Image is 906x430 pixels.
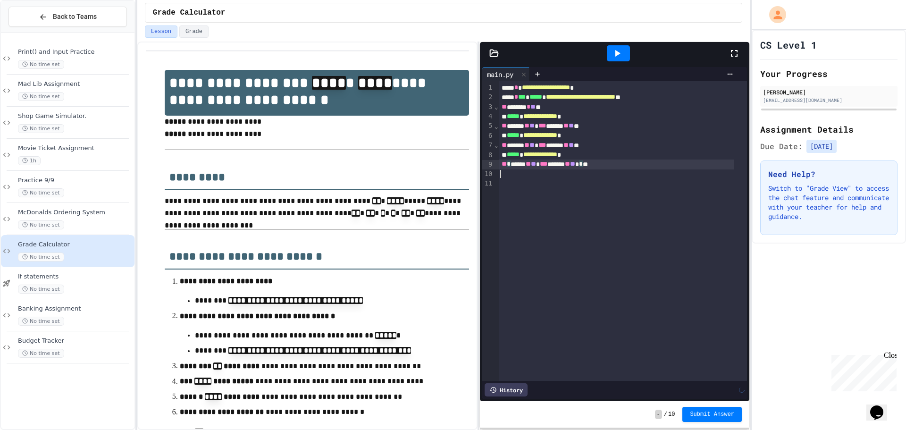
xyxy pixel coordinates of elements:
[768,169,889,180] h3: Need Help?
[482,93,494,102] div: 2
[18,177,133,185] span: Practice 9/9
[690,411,734,418] span: Submit Answer
[760,38,817,51] h1: CS Level 1
[806,140,837,153] span: [DATE]
[482,121,494,131] div: 5
[763,88,895,96] div: [PERSON_NAME]
[18,156,41,165] span: 1h
[18,144,133,152] span: Movie Ticket Assignment
[866,392,897,421] iframe: chat widget
[482,83,494,93] div: 1
[482,69,518,79] div: main.py
[494,141,499,149] span: Fold line
[53,12,97,22] span: Back to Teams
[768,184,889,221] p: Switch to "Grade View" to access the chat feature and communicate with your teacher for help and ...
[482,131,494,141] div: 6
[18,124,64,133] span: No time set
[18,273,133,281] span: If statements
[18,60,64,69] span: No time set
[494,103,499,110] span: Fold line
[18,305,133,313] span: Banking Assignment
[18,253,64,261] span: No time set
[153,7,226,18] span: Grade Calculator
[18,112,133,120] span: Shop Game Simulator.
[485,383,528,396] div: History
[18,241,133,249] span: Grade Calculator
[494,122,499,130] span: Fold line
[18,188,64,197] span: No time set
[4,4,65,60] div: Chat with us now!Close
[482,141,494,150] div: 7
[482,179,494,188] div: 11
[18,317,64,326] span: No time set
[18,209,133,217] span: McDonalds Ordering System
[18,80,133,88] span: Mad Lib Assignment
[759,4,789,25] div: My Account
[760,123,898,136] h2: Assignment Details
[18,92,64,101] span: No time set
[8,7,127,27] button: Back to Teams
[763,97,895,104] div: [EMAIL_ADDRESS][DOMAIN_NAME]
[18,285,64,294] span: No time set
[760,141,803,152] span: Due Date:
[18,337,133,345] span: Budget Tracker
[682,407,742,422] button: Submit Answer
[668,411,675,418] span: 10
[482,169,494,179] div: 10
[18,48,133,56] span: Print() and Input Practice
[482,112,494,121] div: 4
[18,349,64,358] span: No time set
[482,67,530,81] div: main.py
[482,151,494,160] div: 8
[760,67,898,80] h2: Your Progress
[664,411,667,418] span: /
[179,25,209,38] button: Grade
[18,220,64,229] span: No time set
[482,102,494,112] div: 3
[828,351,897,391] iframe: chat widget
[655,410,662,419] span: -
[482,160,494,169] div: 9
[145,25,177,38] button: Lesson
